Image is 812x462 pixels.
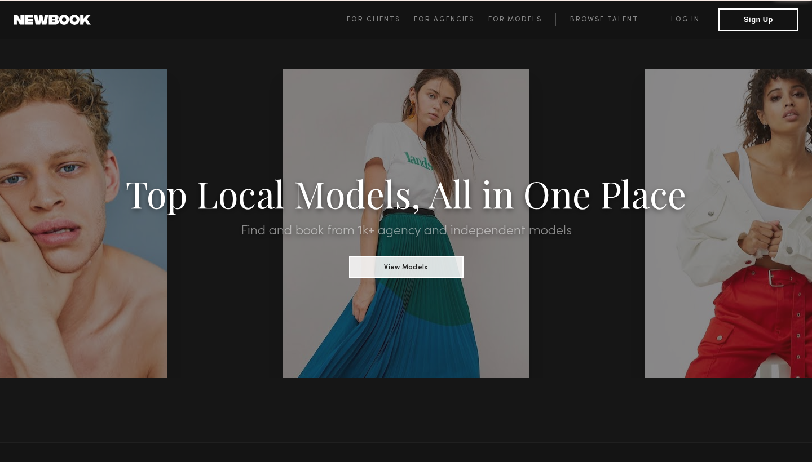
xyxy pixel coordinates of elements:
[488,13,556,26] a: For Models
[347,16,400,23] span: For Clients
[718,8,798,31] button: Sign Up
[61,224,751,238] h2: Find and book from 1k+ agency and independent models
[555,13,652,26] a: Browse Talent
[349,256,464,278] button: View Models
[61,176,751,211] h1: Top Local Models, All in One Place
[652,13,718,26] a: Log in
[414,13,488,26] a: For Agencies
[414,16,474,23] span: For Agencies
[488,16,542,23] span: For Models
[349,260,464,272] a: View Models
[347,13,414,26] a: For Clients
